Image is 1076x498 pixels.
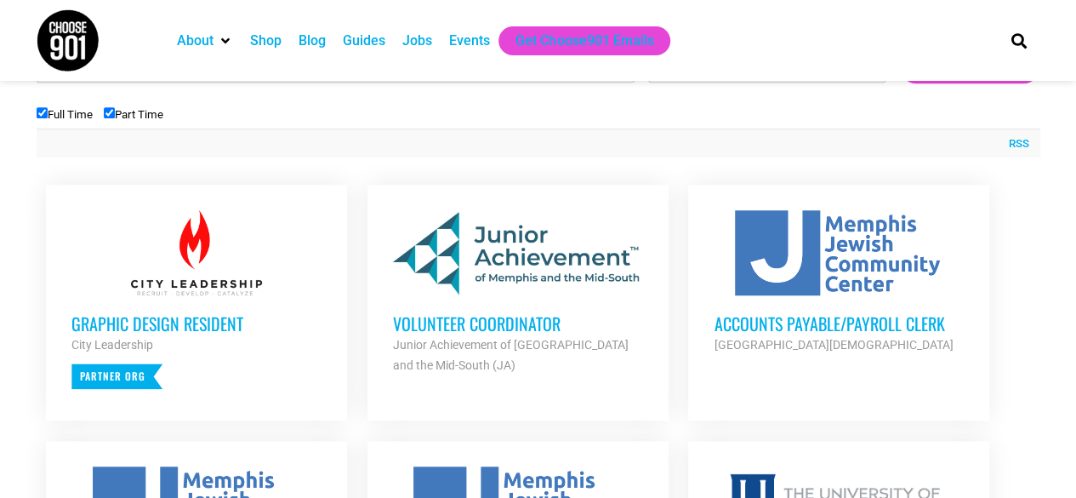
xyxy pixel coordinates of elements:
a: Jobs [402,31,432,51]
p: Partner Org [71,363,162,389]
a: Events [449,31,490,51]
h3: Volunteer Coordinator [393,312,643,335]
a: Accounts Payable/Payroll Clerk [GEOGRAPHIC_DATA][DEMOGRAPHIC_DATA] [688,185,989,381]
a: RSS [999,135,1028,152]
input: Full Time [37,107,48,118]
label: Part Time [104,108,163,121]
a: Get Choose901 Emails [515,31,653,51]
a: Blog [299,31,326,51]
div: About [168,26,242,55]
div: Search [1005,26,1033,54]
h3: Accounts Payable/Payroll Clerk [714,312,964,335]
a: Volunteer Coordinator Junior Achievement of [GEOGRAPHIC_DATA] and the Mid-South (JA) [367,185,669,401]
strong: [GEOGRAPHIC_DATA][DEMOGRAPHIC_DATA] [714,338,953,352]
input: Part Time [104,107,115,118]
nav: Main nav [168,26,982,55]
strong: Junior Achievement of [GEOGRAPHIC_DATA] and the Mid-South (JA) [393,338,629,372]
h3: Graphic Design Resident [71,312,322,335]
label: Full Time [37,108,93,121]
a: Shop [250,31,282,51]
strong: City Leadership [71,338,153,352]
a: Guides [343,31,385,51]
a: About [177,31,213,51]
a: Graphic Design Resident City Leadership Partner Org [46,185,347,415]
